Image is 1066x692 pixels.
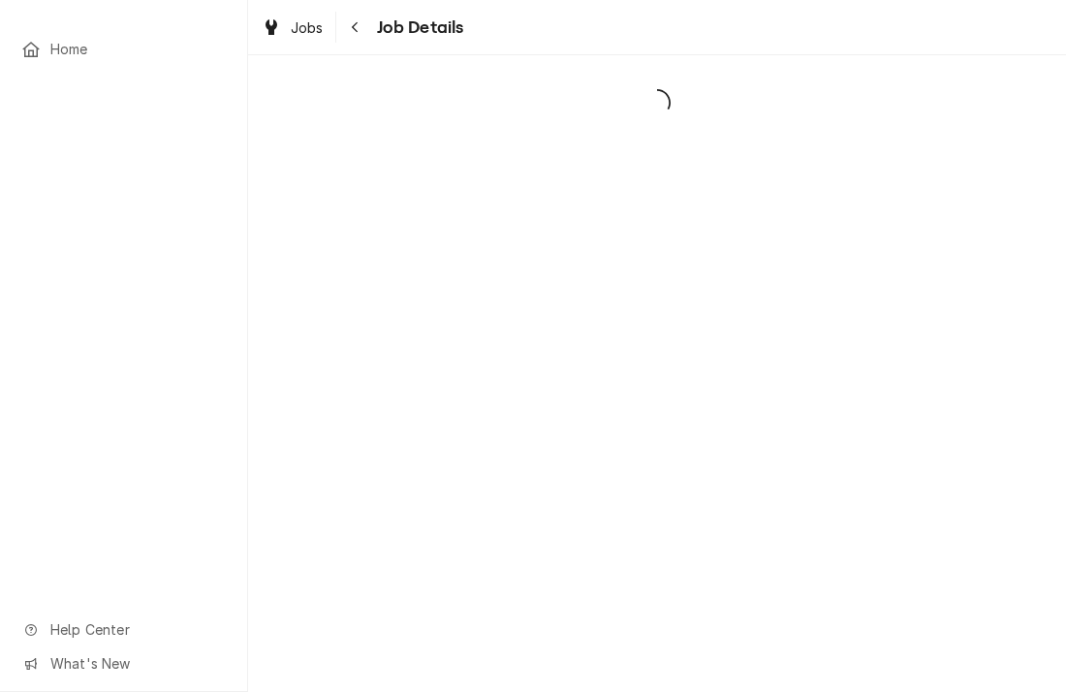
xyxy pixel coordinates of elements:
[50,619,224,640] span: Help Center
[291,17,324,38] span: Jobs
[371,15,464,41] span: Job Details
[248,82,1066,123] span: Loading...
[254,12,331,44] a: Jobs
[12,33,235,65] a: Home
[340,12,371,43] button: Navigate back
[50,39,226,59] span: Home
[12,647,235,679] a: Go to What's New
[12,613,235,645] a: Go to Help Center
[50,653,224,674] span: What's New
